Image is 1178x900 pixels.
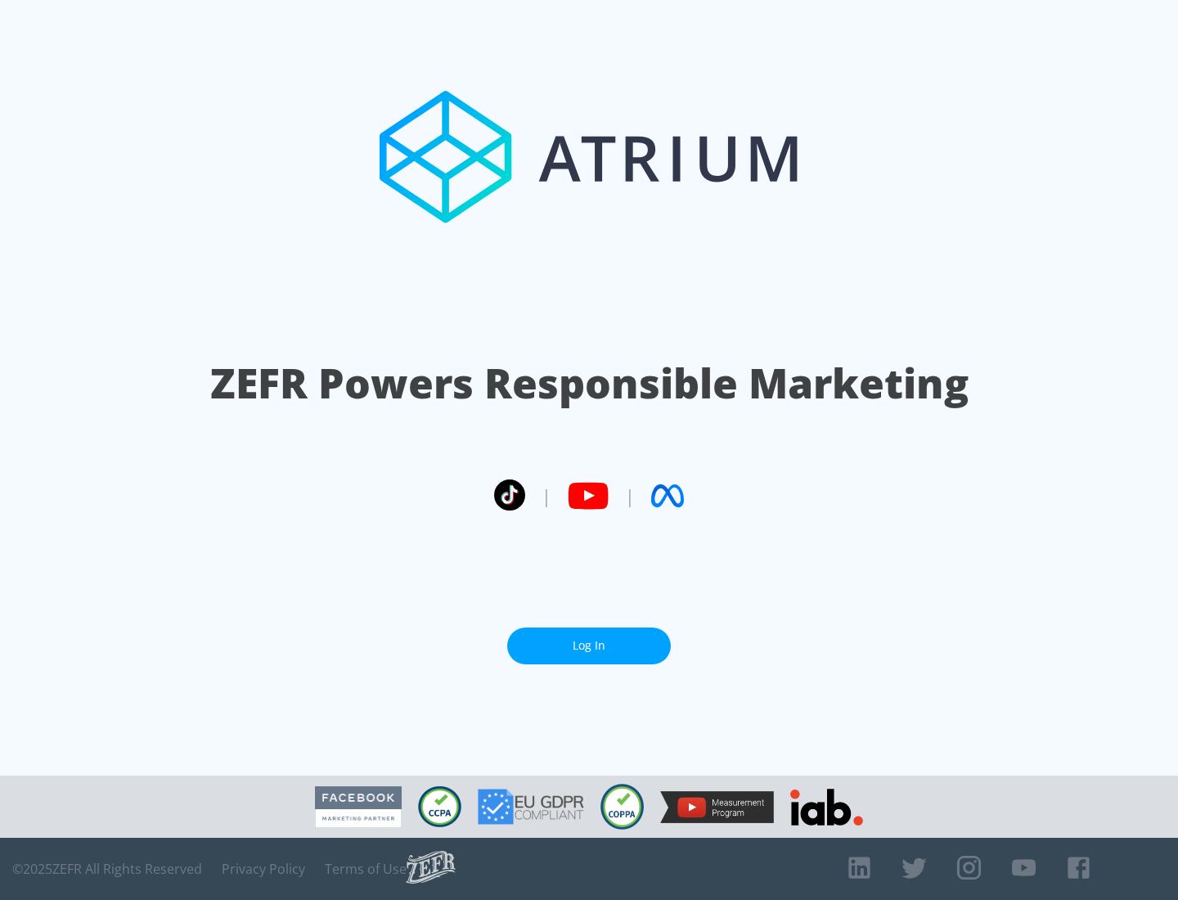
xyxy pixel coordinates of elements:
span: | [625,484,635,508]
a: Privacy Policy [222,861,305,877]
span: © 2025 ZEFR All Rights Reserved [12,861,202,877]
img: Facebook Marketing Partner [315,786,402,828]
img: COPPA Compliant [600,784,644,830]
img: CCPA Compliant [418,786,461,827]
img: GDPR Compliant [478,789,584,825]
img: YouTube Measurement Program [660,791,774,823]
span: | [542,484,551,508]
a: Log In [507,628,671,664]
img: IAB [790,789,863,826]
a: Terms of Use [325,861,407,877]
h1: ZEFR Powers Responsible Marketing [210,355,969,412]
